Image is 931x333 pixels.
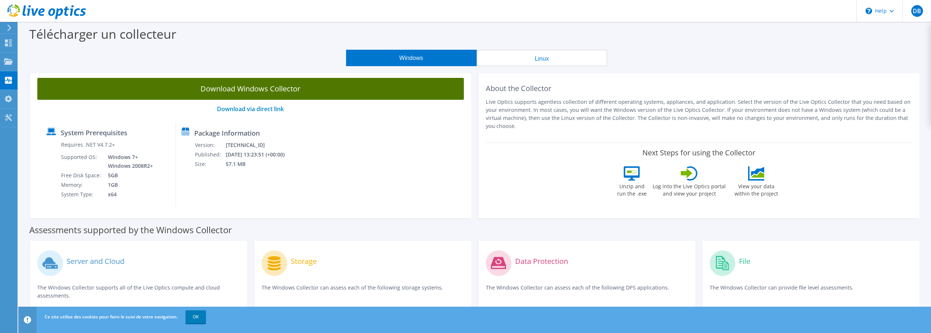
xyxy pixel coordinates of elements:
svg: \n [866,8,872,14]
td: Size: [195,159,225,169]
td: Published: [195,150,225,159]
td: 5GB [102,171,154,180]
td: 57.1 MB [225,159,294,169]
label: Unzip and run the .exe [615,181,649,197]
td: Version: [195,140,225,150]
td: x64 [102,190,154,199]
td: Supported OS: [61,152,102,171]
label: Log into the Live Optics portal and view your project [652,181,726,197]
label: Storage [291,258,317,265]
label: View your data within the project [730,181,782,197]
label: File [739,258,750,265]
a: Download via direct link [217,105,284,113]
label: Requires .NET V4.7.2+ [61,141,115,148]
button: Windows [346,50,477,66]
a: Download Windows Collector [37,78,464,100]
td: Memory: [61,180,102,190]
p: The Windows Collector can assess each of the following storage systems. [262,284,464,299]
span: Ce site utilise des cookies pour faire le suivi de votre navigation. [45,314,178,320]
td: 1GB [102,180,154,190]
td: System Type: [61,190,102,199]
td: Free Disk Space: [61,171,102,180]
p: The Windows Collector can provide file level assessments. [710,284,912,299]
label: Assessments supported by the Windows Collector [29,226,232,234]
a: OK [185,310,206,323]
p: The Windows Collector supports all of the Live Optics compute and cloud assessments. [37,284,240,300]
h2: About the Collector [486,84,912,93]
label: Télécharger un collecteur [29,26,176,42]
label: System Prerequisites [61,129,127,136]
td: [TECHNICAL_ID] [225,140,294,150]
span: DB [911,5,923,17]
td: Windows 7+ Windows 2008R2+ [102,152,154,171]
td: [DATE] 13:23:51 (+00:00) [225,150,294,159]
p: Live Optics supports agentless collection of different operating systems, appliances, and applica... [486,98,912,130]
label: Next Steps for using the Collector [642,148,755,157]
label: Data Protection [515,258,568,265]
label: Server and Cloud [67,258,124,265]
label: Package Information [194,129,260,137]
button: Linux [477,50,607,66]
p: The Windows Collector can assess each of the following DPS applications. [486,284,688,299]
